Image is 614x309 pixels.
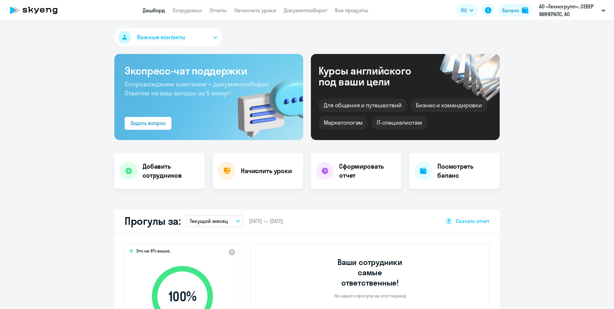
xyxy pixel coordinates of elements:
p: Текущий месяц [190,217,228,225]
span: 100 % [145,289,219,304]
h3: Экспресс-чат поддержки [125,64,293,77]
a: Дашборд [143,7,165,13]
img: bg-img [228,68,303,140]
button: Текущий месяц [186,215,244,227]
a: Начислить уроки [234,7,276,13]
div: IT-специалистам [372,116,427,129]
p: АО «Техногрупп», СЕВЕР МИНЕРАЛС, АО [539,3,599,18]
a: Документооборот [284,7,327,13]
div: Задать вопрос [130,119,166,127]
h4: Начислить уроки [241,166,292,175]
span: [DATE] — [DATE] [249,217,283,225]
a: Все продукты [335,7,368,13]
div: Бизнес и командировки [411,99,487,112]
span: Важные контакты [137,33,185,41]
button: Важные контакты [114,28,222,46]
span: RU [461,6,467,14]
div: Курсы английского под ваши цели [319,65,428,87]
button: Балансbalance [498,4,532,17]
img: balance [522,7,528,13]
div: Для общения и путешествий [319,99,407,112]
h4: Добавить сотрудников [143,162,200,180]
div: Маркетологам [319,116,368,129]
button: RU [457,4,478,17]
a: Отчеты [210,7,227,13]
a: Сотрудники [173,7,202,13]
h3: Ваши сотрудники самые ответственные! [329,257,411,288]
h4: Сформировать отчет [339,162,396,180]
span: Скачать отчет [456,217,489,225]
span: Сопровождение компании + документооборот. Ответим на ваш вопрос за 5 минут! [125,80,270,97]
button: Задать вопрос [125,117,171,130]
div: Баланс [502,6,519,14]
p: Ни одного прогула за этот период [334,293,406,299]
h2: Прогулы за: [125,215,181,227]
h4: Посмотреть баланс [437,162,495,180]
button: АО «Техногрупп», СЕВЕР МИНЕРАЛС, АО [536,3,609,18]
span: Это на 9% выше, [136,248,171,256]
